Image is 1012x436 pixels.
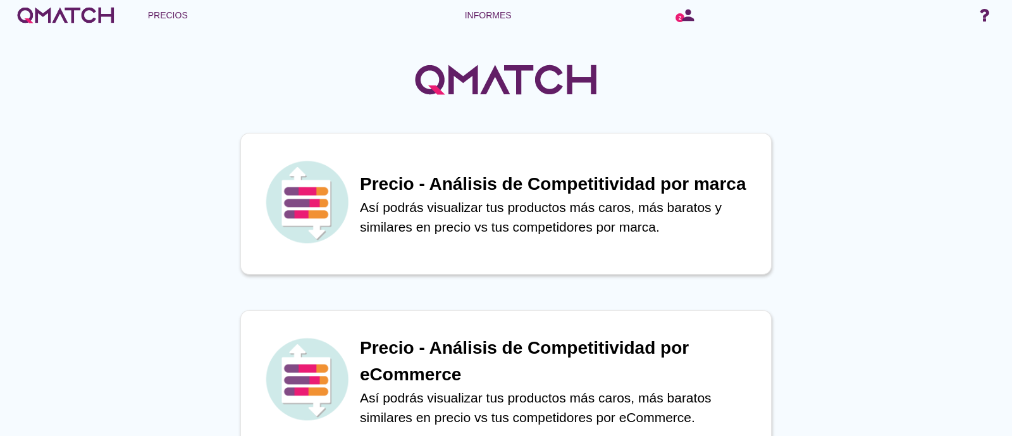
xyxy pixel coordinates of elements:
[360,200,722,235] font: Así podrás visualizar tus productos más caros, más baratos y similares en precio vs tus competido...
[679,6,715,24] font: persona
[360,174,746,194] font: Precio - Análisis de Competitividad por marca
[262,158,351,246] img: icono
[138,3,460,28] button: Precios
[148,10,188,20] font: Precios
[676,13,684,22] a: 2
[223,133,789,275] a: iconoPrecio - Análisis de Competitividad por marcaAsí podrás visualizar tus productos más caros, ...
[15,3,116,28] a: logotipo blanco de qmatch
[411,48,601,111] img: Logotipo de QMatch
[360,338,689,384] font: Precio - Análisis de Competitividad por eCommerce
[679,15,682,20] text: 2
[460,3,517,28] a: Informes
[562,7,668,22] font: canjear
[360,390,712,425] font: Así podrás visualizar tus productos más caros, más baratos similares en precio vs tus competidore...
[710,8,972,23] font: flecha desplegable
[465,10,512,20] font: Informes
[188,8,450,23] font: flecha desplegable
[262,335,351,423] img: icono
